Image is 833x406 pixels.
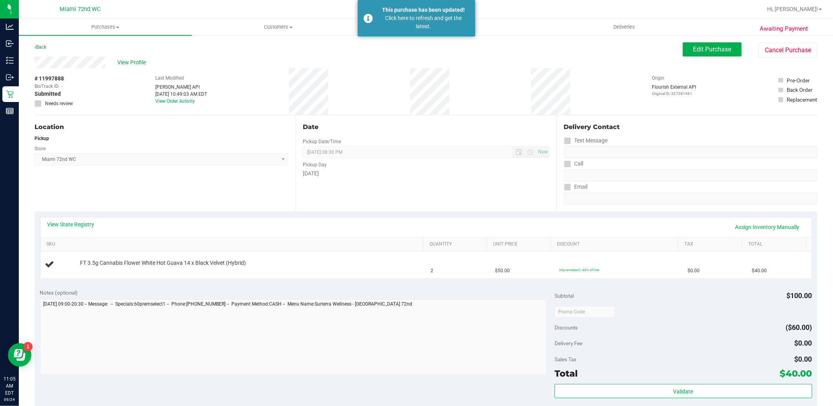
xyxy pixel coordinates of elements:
[603,24,646,31] span: Deliveries
[80,259,246,267] span: FT 3.5g Cannabis Flower White Hot Guava 14 x Black Velvet (Hybrid)
[652,84,697,96] div: Flourish External API
[758,43,817,58] button: Cancel Purchase
[673,388,693,395] span: Validate
[780,368,812,379] span: $40.00
[117,58,149,67] span: View Profile
[6,73,14,81] inline-svg: Outbound
[730,220,805,234] a: Assign Inventory Manually
[4,375,15,397] p: 11:05 AM EDT
[303,161,327,168] label: Pickup Day
[156,84,207,91] div: [PERSON_NAME] API
[748,241,803,248] a: Total
[35,145,45,152] label: Store
[35,44,46,50] a: Back
[685,241,739,248] a: Tax
[6,90,14,98] inline-svg: Retail
[19,24,192,31] span: Purchases
[192,24,364,31] span: Customers
[493,241,548,248] a: Unit Price
[6,23,14,31] inline-svg: Analytics
[688,267,700,275] span: $0.00
[555,320,578,335] span: Discounts
[787,86,813,94] div: Back Order
[564,181,588,193] label: Email
[557,241,675,248] a: Discount
[6,107,14,115] inline-svg: Reports
[555,384,812,398] button: Validate
[767,6,818,12] span: Hi, [PERSON_NAME]!
[45,100,73,107] span: Needs review
[60,6,100,13] span: Miami 72nd WC
[564,169,817,181] input: Format: (999) 999-9999
[559,268,599,272] span: 60premselect1: 60% off line
[564,158,584,169] label: Call
[303,138,341,145] label: Pickup Date/Time
[431,267,433,275] span: 2
[192,19,365,35] a: Customers
[555,368,578,379] span: Total
[377,6,469,14] div: This purchase has been updated!
[156,98,195,104] a: View Order Activity
[35,83,60,90] span: BioTrack ID:
[787,76,810,84] div: Pre-Order
[40,289,78,296] span: Notes (optional)
[683,42,742,56] button: Edit Purchase
[156,91,207,98] div: [DATE] 10:49:03 AM EDT
[8,343,31,367] iframe: Resource center
[377,14,469,31] div: Click here to refresh and get the latest.
[303,169,549,178] div: [DATE]
[495,267,510,275] span: $50.00
[564,122,817,132] div: Delivery Contact
[156,75,184,82] label: Last Modified
[555,340,582,346] span: Delivery Fee
[555,293,574,299] span: Subtotal
[6,40,14,47] inline-svg: Inbound
[538,19,711,35] a: Deliveries
[303,122,549,132] div: Date
[795,339,812,347] span: $0.00
[760,24,808,33] span: Awaiting Payment
[786,323,812,331] span: ($60.00)
[35,90,61,98] span: Submitted
[47,220,95,228] a: View State Registry
[787,96,817,104] div: Replacement
[564,146,817,158] input: Format: (999) 999-9999
[35,122,288,132] div: Location
[787,291,812,300] span: $100.00
[693,46,731,53] span: Edit Purchase
[429,241,484,248] a: Quantity
[752,267,767,275] span: $40.00
[46,241,420,248] a: SKU
[19,19,192,35] a: Purchases
[62,83,63,90] span: -
[23,342,33,351] iframe: Resource center unread badge
[35,75,64,83] span: # 11997888
[652,91,697,96] p: Original ID: 327281461
[652,75,665,82] label: Origin
[555,306,615,318] input: Promo Code
[6,56,14,64] inline-svg: Inventory
[4,397,15,402] p: 09/24
[564,135,608,146] label: Text Message
[35,136,49,141] strong: Pickup
[795,355,812,363] span: $0.00
[555,356,577,362] span: Sales Tax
